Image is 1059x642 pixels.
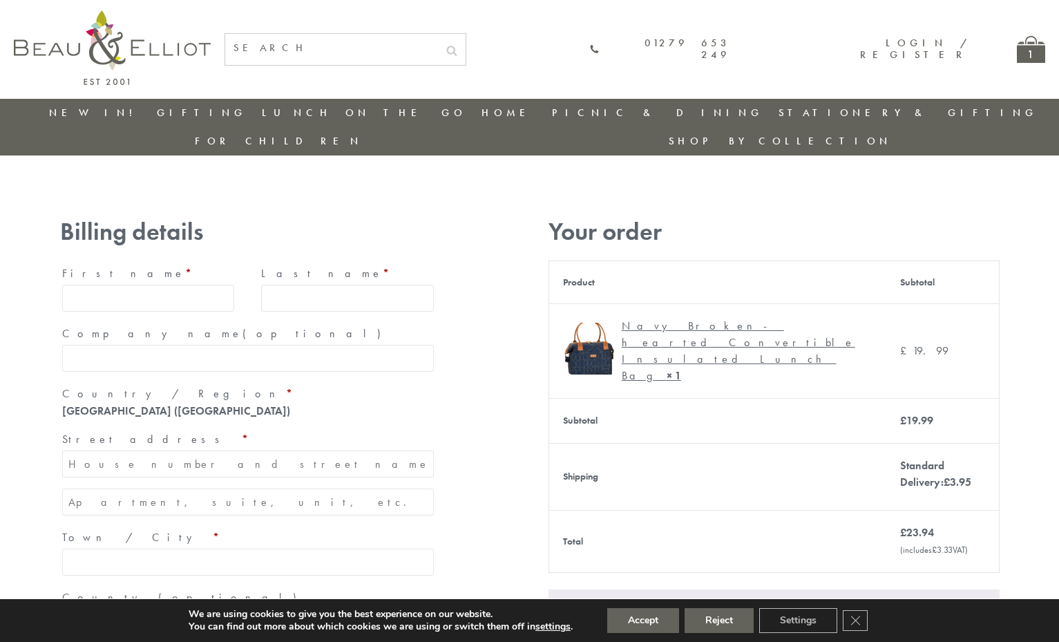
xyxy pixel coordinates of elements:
[548,443,886,510] th: Shipping
[189,608,573,621] p: We are using cookies to give you the best experience on our website.
[944,475,971,489] bdi: 3.95
[157,106,247,120] a: Gifting
[932,544,937,556] span: £
[548,398,886,443] th: Subtotal
[62,587,434,609] label: County
[1017,36,1045,63] a: 1
[189,621,573,633] p: You can find out more about which cookies we are using or switch them off in .
[932,544,953,556] span: 3.33
[62,428,434,451] label: Street address
[900,525,906,540] span: £
[944,475,950,489] span: £
[548,510,886,572] th: Total
[860,36,969,62] a: Login / Register
[158,590,305,605] span: (optional)
[60,218,436,246] h3: Billing details
[900,544,968,556] small: (includes VAT)
[225,34,438,62] input: SEARCH
[62,383,434,405] label: Country / Region
[242,326,389,341] span: (optional)
[14,10,211,85] img: logo
[900,413,906,428] span: £
[589,37,730,62] a: 01279 653 249
[552,106,763,120] a: Picnic & Dining
[62,489,434,516] input: Apartment, suite, unit, etc. (optional)
[685,608,754,633] button: Reject
[548,261,886,303] th: Product
[779,106,1038,120] a: Stationery & Gifting
[607,608,679,633] button: Accept
[886,261,999,303] th: Subtotal
[900,413,933,428] bdi: 19.99
[262,106,466,120] a: Lunch On The Go
[481,106,537,120] a: Home
[563,318,872,384] a: Navy Broken-hearted Convertible Insulated Lunch Bag Navy Broken-hearted Convertible Insulated Lun...
[49,106,142,120] a: New in!
[62,404,290,418] strong: [GEOGRAPHIC_DATA] ([GEOGRAPHIC_DATA])
[535,621,571,633] button: settings
[900,525,934,540] bdi: 23.94
[759,608,837,633] button: Settings
[843,610,868,631] button: Close GDPR Cookie Banner
[900,343,948,358] bdi: 19.99
[667,368,681,383] strong: × 1
[900,458,971,489] label: Standard Delivery:
[622,318,862,384] div: Navy Broken-hearted Convertible Insulated Lunch Bag
[669,134,892,148] a: Shop by collection
[195,134,363,148] a: For Children
[261,263,434,285] label: Last name
[900,343,913,358] span: £
[62,323,434,345] label: Company name
[548,218,1000,246] h3: Your order
[62,451,434,478] input: House number and street name
[62,527,434,549] label: Town / City
[62,263,235,285] label: First name
[563,323,615,375] img: Navy Broken-hearted Convertible Insulated Lunch Bag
